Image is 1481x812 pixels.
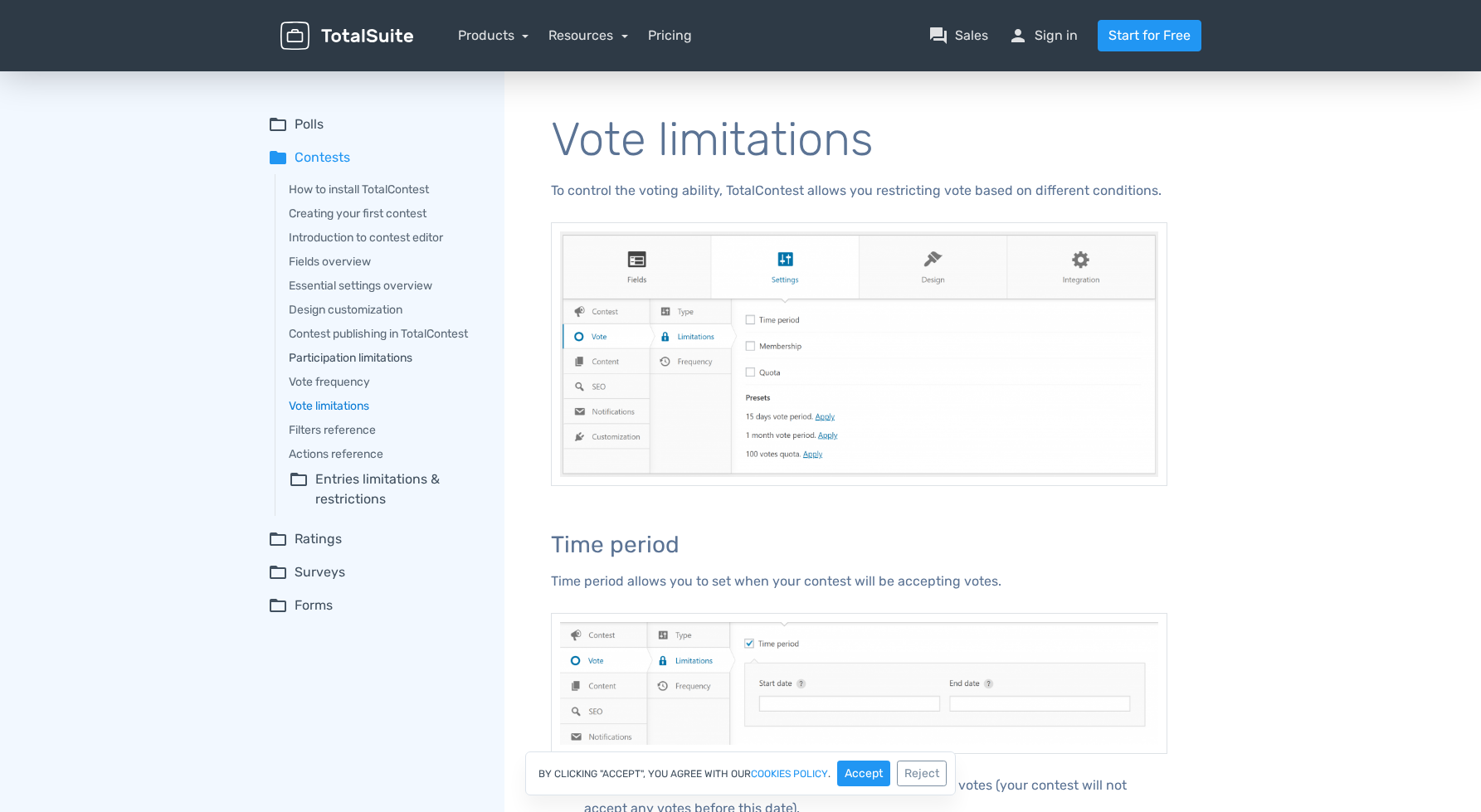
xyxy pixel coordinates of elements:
p: Time period allows you to set when your contest will be accepting votes. [551,570,1167,593]
button: Accept [837,761,890,786]
a: Creating your first contest [289,205,481,222]
summary: folder_openForms [268,596,481,615]
a: personSign in [1008,26,1078,46]
span: question_answer [928,26,948,46]
summary: folder_openPolls [268,114,481,134]
span: folder_open [268,562,288,582]
a: Vote frequency [289,373,481,391]
a: Start for Free [1098,20,1201,51]
a: Introduction to contest editor [289,229,481,246]
a: Filters reference [289,421,481,439]
h1: Vote limitations [551,114,1167,166]
img: Voting limitations [551,222,1167,486]
span: folder_open [268,529,288,549]
a: Design customization [289,301,481,318]
summary: folder_openRatings [268,529,481,549]
summary: folderContests [268,148,481,168]
summary: folder_openEntries limitations & restrictions [289,469,481,509]
a: Resources [548,27,628,43]
a: Participation limitations [289,349,481,367]
a: Pricing [648,26,692,46]
span: folder_open [289,469,309,509]
span: folder [268,148,288,168]
span: folder_open [268,596,288,615]
span: person [1008,26,1028,46]
p: To control the voting ability, TotalContest allows you restricting vote based on different condit... [551,179,1167,202]
summary: folder_openSurveys [268,562,481,582]
h3: Time period [551,532,1167,558]
a: Products [458,27,529,43]
a: cookies policy [751,769,828,779]
a: Actions reference [289,445,481,463]
a: How to install TotalContest [289,181,481,198]
a: Contest publishing in TotalContest [289,325,481,343]
a: Vote limitations [289,397,481,415]
a: Fields overview [289,253,481,270]
button: Reject [897,761,947,786]
div: By clicking "Accept", you agree with our . [525,751,956,795]
img: TotalSuite for WordPress [280,22,413,51]
a: question_answerSales [928,26,988,46]
a: Essential settings overview [289,277,481,294]
span: folder_open [268,114,288,134]
img: Date limitation [551,613,1167,754]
